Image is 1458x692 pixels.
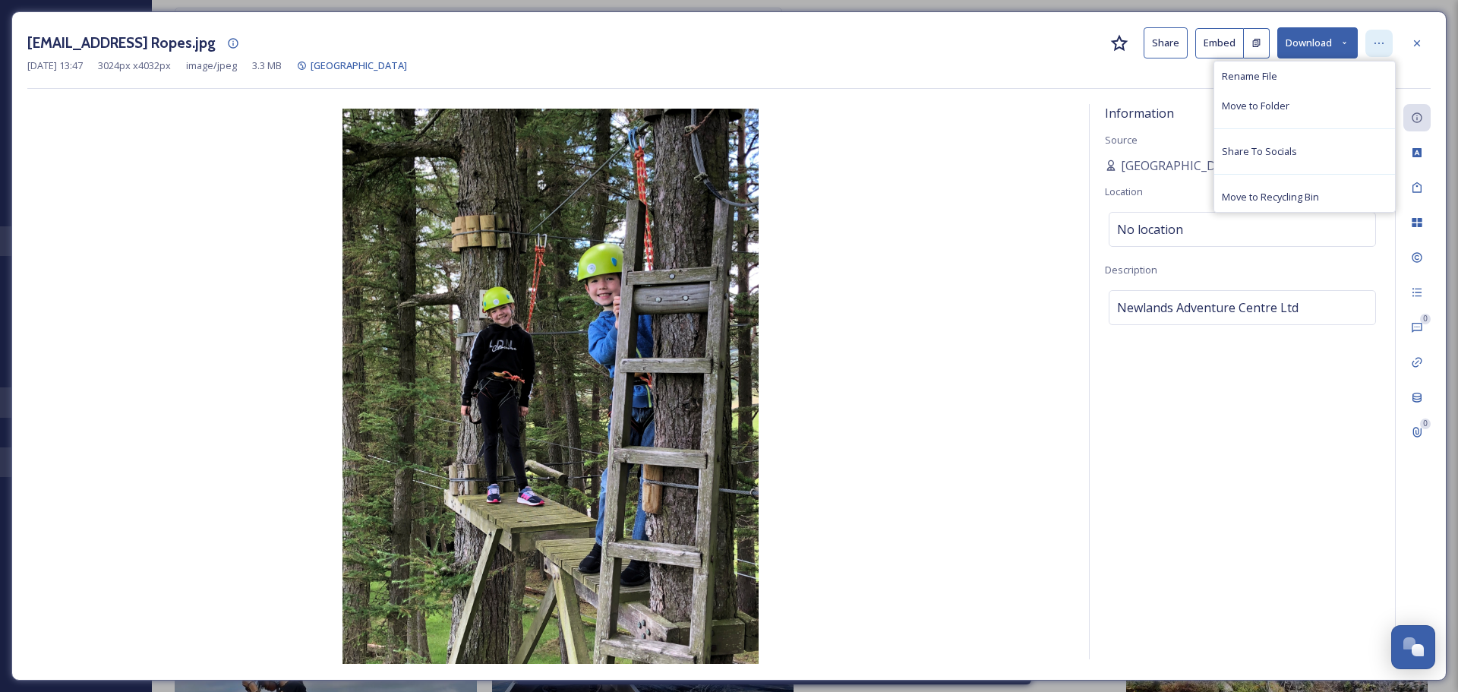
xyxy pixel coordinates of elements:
[186,58,237,73] span: image/jpeg
[1222,190,1319,204] span: Move to Recycling Bin
[1105,105,1174,122] span: Information
[1222,69,1277,84] span: Rename File
[311,58,407,72] span: [GEOGRAPHIC_DATA]
[252,58,282,73] span: 3.3 MB
[1391,625,1435,669] button: Open Chat
[1117,220,1183,239] span: No location
[1105,263,1157,276] span: Description
[27,32,216,54] h3: [EMAIL_ADDRESS] Ropes.jpg
[1121,156,1243,175] span: [GEOGRAPHIC_DATA]
[1195,28,1244,58] button: Embed
[1277,27,1358,58] button: Download
[1117,299,1299,317] span: Newlands Adventure Centre Ltd
[27,109,1074,664] img: info%40activity-centre.com-High%20Ropes.jpg
[1420,419,1431,429] div: 0
[1105,185,1143,198] span: Location
[1420,314,1431,324] div: 0
[1222,99,1289,113] span: Move to Folder
[98,58,171,73] span: 3024 px x 4032 px
[1144,27,1188,58] button: Share
[1222,144,1297,159] span: Share To Socials
[27,58,83,73] span: [DATE] 13:47
[1105,133,1138,147] span: Source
